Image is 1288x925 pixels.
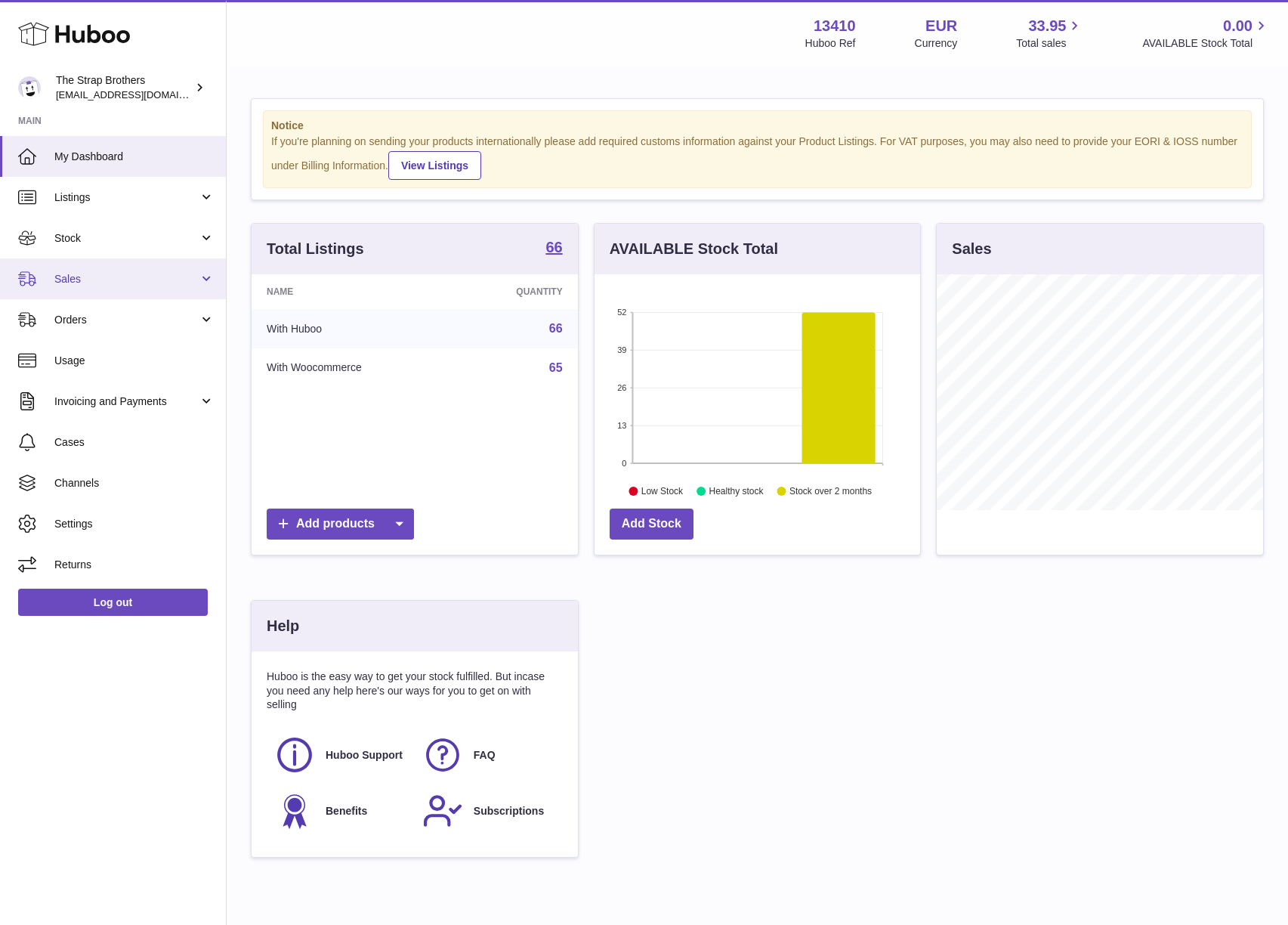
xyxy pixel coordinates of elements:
strong: Notice [271,119,1243,133]
a: Benefits [274,790,407,831]
span: FAQ [474,748,496,763]
td: With Woocommerce [252,348,454,388]
div: If you're planning on sending your products internationally please add required customs informati... [271,135,1243,180]
span: 33.95 [1028,16,1066,36]
div: The Strap Brothers [56,73,192,102]
span: 0.00 [1223,16,1252,36]
p: Huboo is the easy way to get your stock fulfilled. But incase you need any help here's our ways f... [267,670,563,713]
text: Low Stock [641,486,684,497]
a: Subscriptions [422,790,555,831]
h3: AVAILABLE Stock Total [610,239,778,259]
span: [EMAIL_ADDRESS][DOMAIN_NAME] [56,88,222,101]
span: Orders [54,313,199,327]
span: Huboo Support [326,748,403,763]
a: 0.00 AVAILABLE Stock Total [1142,16,1270,51]
span: Benefits [326,804,367,818]
span: Returns [54,558,215,572]
h3: Sales [952,239,991,259]
strong: 66 [545,240,562,255]
text: Stock over 2 months [789,486,872,497]
span: Cases [54,435,215,450]
div: Huboo Ref [805,36,856,51]
text: Healthy stock [709,486,764,497]
span: Subscriptions [474,804,544,818]
text: 52 [617,308,626,317]
a: Huboo Support [274,735,407,775]
h3: Help [267,616,299,636]
td: With Huboo [252,309,454,348]
strong: EUR [925,16,957,36]
a: 66 [549,322,563,335]
span: AVAILABLE Stock Total [1142,36,1270,51]
a: 33.95 Total sales [1016,16,1083,51]
text: 13 [617,421,626,430]
text: 0 [622,459,626,468]
a: 66 [545,240,562,258]
span: Settings [54,517,215,531]
a: Add Stock [610,509,693,540]
a: Log out [18,589,208,616]
text: 39 [617,345,626,354]
span: Total sales [1016,36,1083,51]
span: Listings [54,190,199,205]
span: Sales [54,272,199,286]
th: Quantity [454,274,578,309]
text: 26 [617,383,626,392]
a: FAQ [422,735,555,775]
a: View Listings [388,151,481,180]
span: Usage [54,354,215,368]
span: Channels [54,476,215,490]
span: My Dashboard [54,150,215,164]
img: hello@thestrapbrothers.com [18,76,41,99]
span: Stock [54,231,199,246]
span: Invoicing and Payments [54,394,199,409]
th: Name [252,274,454,309]
div: Currency [915,36,958,51]
a: 65 [549,361,563,374]
h3: Total Listings [267,239,364,259]
strong: 13410 [814,16,856,36]
a: Add products [267,509,414,540]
